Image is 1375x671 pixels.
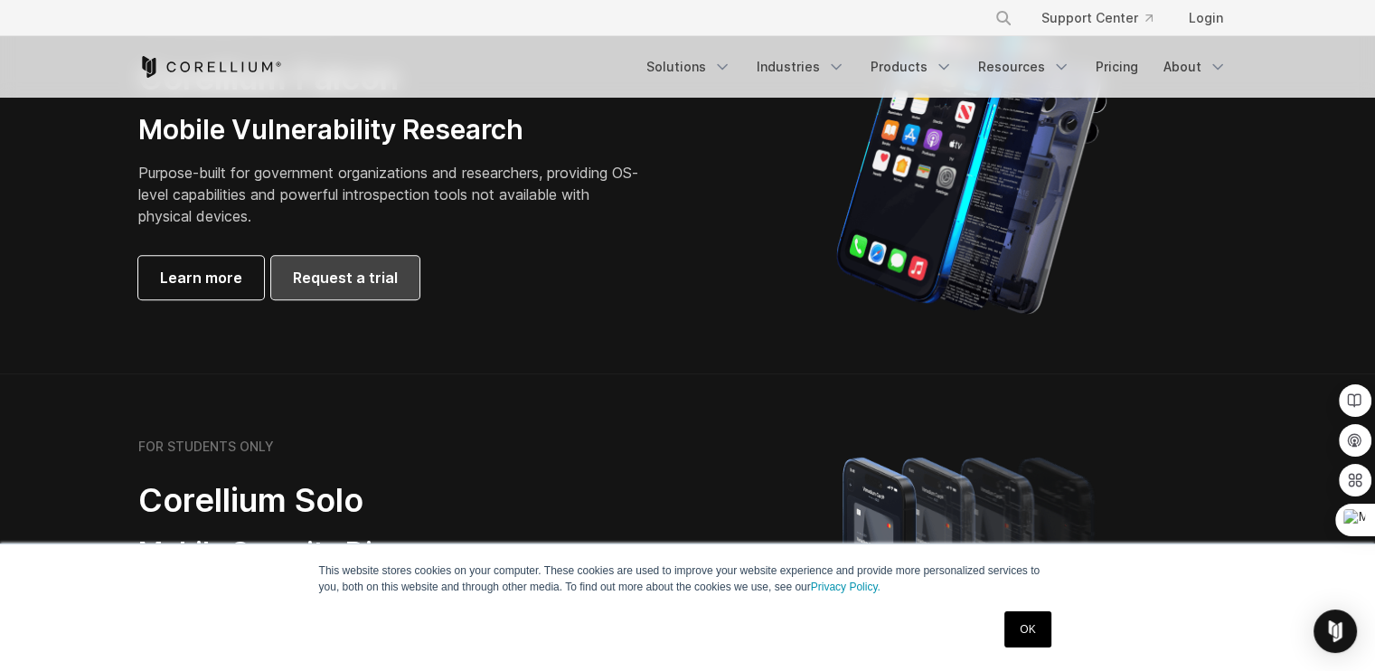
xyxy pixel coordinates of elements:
a: Request a trial [271,256,419,299]
a: About [1153,51,1238,83]
h6: FOR STUDENTS ONLY [138,439,274,455]
a: Pricing [1085,51,1149,83]
a: Corellium Home [138,56,282,78]
div: Navigation Menu [636,51,1238,83]
a: Learn more [138,256,264,299]
h2: Corellium Solo [138,480,645,521]
p: This website stores cookies on your computer. These cookies are used to improve your website expe... [319,562,1057,595]
div: Navigation Menu [973,2,1238,34]
a: Resources [967,51,1081,83]
button: Search [987,2,1020,34]
p: Purpose-built for government organizations and researchers, providing OS-level capabilities and p... [138,162,645,227]
a: Privacy Policy. [811,581,881,593]
a: Login [1174,2,1238,34]
span: Request a trial [293,267,398,288]
a: Solutions [636,51,742,83]
a: Industries [746,51,856,83]
a: OK [1004,611,1050,647]
a: Products [860,51,964,83]
span: Learn more [160,267,242,288]
a: Support Center [1027,2,1167,34]
h3: Mobile Security Discovery [138,535,645,570]
h3: Mobile Vulnerability Research [138,113,645,147]
div: Open Intercom Messenger [1314,610,1357,653]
